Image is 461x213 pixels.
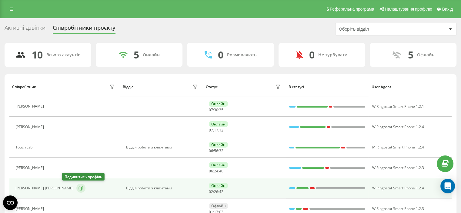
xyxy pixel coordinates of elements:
[372,206,424,211] span: W Ringostat Smart Phone 1.2.3
[46,52,80,58] div: Всього акаунтів
[372,104,424,109] span: W Ringostat Smart Phone 1.2.1
[219,148,223,153] span: 32
[15,104,45,108] div: [PERSON_NAME]
[209,142,228,148] div: Онлайн
[15,125,45,129] div: [PERSON_NAME]
[318,52,348,58] div: Не турбувати
[214,168,218,174] span: 24
[3,195,18,210] button: Open CMP widget
[206,85,218,89] div: Статус
[339,27,411,32] div: Оберіть відділ
[214,107,218,112] span: 30
[12,85,36,89] div: Співробітник
[15,166,45,170] div: [PERSON_NAME]
[219,168,223,174] span: 40
[15,145,34,149] div: Touch csb
[15,207,45,211] div: [PERSON_NAME]
[309,49,315,61] div: 0
[209,183,228,188] div: Онлайн
[330,7,374,12] span: Реферальна програма
[214,128,218,133] span: 17
[53,25,115,34] div: Співробітники проєкту
[209,148,213,153] span: 06
[219,128,223,133] span: 13
[123,85,133,89] div: Відділ
[209,107,213,112] span: 07
[209,101,228,107] div: Онлайн
[209,169,223,173] div: : :
[440,179,455,193] div: Open Intercom Messenger
[126,186,200,190] div: Відділ роботи з клієнтами
[219,107,223,112] span: 35
[218,49,223,61] div: 0
[209,128,223,132] div: : :
[442,7,453,12] span: Вихід
[372,165,424,170] span: W Ringostat Smart Phone 1.2.3
[209,189,213,194] span: 02
[32,49,43,61] div: 10
[134,49,139,61] div: 5
[385,7,432,12] span: Налаштування профілю
[209,108,223,112] div: : :
[408,49,413,61] div: 5
[62,173,105,181] div: Подивитись профіль
[417,52,434,58] div: Офлайн
[219,189,223,194] span: 42
[209,121,228,127] div: Онлайн
[209,162,228,168] div: Онлайн
[214,148,218,153] span: 56
[372,145,424,150] span: M Ringostat Smart Phone 1.2.4
[126,145,200,149] div: Відділ роботи з клієнтами
[372,124,424,129] span: W Ringostat Smart Phone 1.2.4
[15,186,75,190] div: [PERSON_NAME] [PERSON_NAME]
[227,52,256,58] div: Розмовляють
[209,149,223,153] div: : :
[372,185,424,191] span: W Ringostat Smart Phone 1.2.4
[209,168,213,174] span: 06
[372,85,449,89] div: User Agent
[209,190,223,194] div: : :
[209,128,213,133] span: 07
[143,52,160,58] div: Онлайн
[209,203,228,209] div: Офлайн
[289,85,366,89] div: В статусі
[5,25,45,34] div: Активні дзвінки
[214,189,218,194] span: 26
